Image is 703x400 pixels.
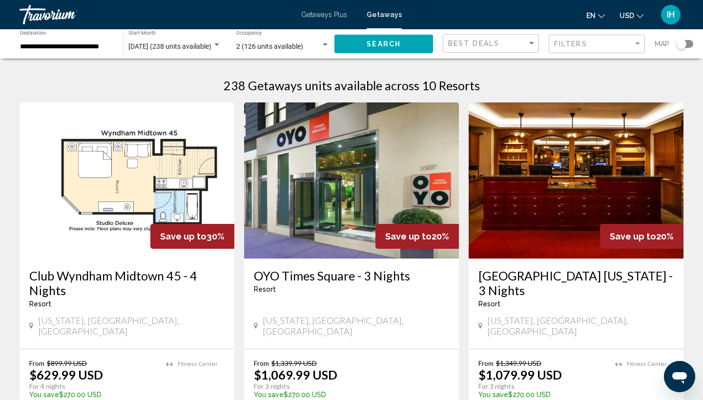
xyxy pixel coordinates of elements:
button: User Menu [658,4,683,25]
a: OYO Times Square - 3 Nights [254,268,449,283]
span: Resort [29,300,51,308]
span: [DATE] (238 units available) [128,42,211,50]
span: USD [620,12,634,20]
span: Search [367,40,401,48]
div: 30% [150,224,234,249]
span: Resort [254,285,276,293]
h1: 238 Getaways units available across 10 Resorts [224,78,480,93]
a: Club Wyndham Midtown 45 - 4 Nights [29,268,225,298]
span: [US_STATE], [GEOGRAPHIC_DATA], [GEOGRAPHIC_DATA] [38,315,225,337]
p: $1,069.99 USD [254,367,337,382]
span: You save [29,391,59,399]
p: For 4 nights [29,382,156,391]
span: From [478,359,494,367]
span: $1,339.99 USD [271,359,317,367]
img: RY76E01X.jpg [244,102,459,259]
p: $1,079.99 USD [478,367,562,382]
span: en [586,12,596,20]
span: Map [655,37,669,51]
span: Filters [554,40,587,48]
p: For 3 nights [254,382,439,391]
img: RT76O01X.jpg [469,102,683,259]
span: Save up to [385,231,432,241]
p: $270.00 USD [478,391,605,399]
button: Filter [549,34,645,54]
div: 20% [375,224,459,249]
a: Travorium [20,5,291,24]
span: 2 (126 units available) [236,42,303,50]
a: Getaways Plus [301,11,347,19]
span: IH [667,10,675,20]
a: [GEOGRAPHIC_DATA] [US_STATE] - 3 Nights [478,268,674,298]
span: $1,349.99 USD [496,359,541,367]
span: You save [254,391,284,399]
button: Change language [586,8,605,22]
span: Resort [478,300,500,308]
span: Save up to [610,231,656,241]
p: $270.00 USD [29,391,156,399]
span: Save up to [160,231,207,241]
p: For 3 nights [478,382,605,391]
div: 20% [600,224,683,249]
p: $270.00 USD [254,391,439,399]
iframe: Button to launch messaging window [664,361,695,392]
mat-select: Sort by [448,40,536,48]
span: Best Deals [448,40,499,47]
a: Getaways [367,11,402,19]
span: Fitness Center [627,361,666,367]
span: From [254,359,269,367]
span: $899.99 USD [47,359,87,367]
img: D736F01X.jpg [20,102,234,259]
span: You save [478,391,508,399]
button: Search [334,35,433,53]
button: Change currency [620,8,643,22]
span: From [29,359,44,367]
span: Fitness Center [178,361,217,367]
span: [US_STATE], [GEOGRAPHIC_DATA], [GEOGRAPHIC_DATA] [487,315,674,337]
span: [US_STATE], [GEOGRAPHIC_DATA], [GEOGRAPHIC_DATA] [263,315,449,337]
p: $629.99 USD [29,367,103,382]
